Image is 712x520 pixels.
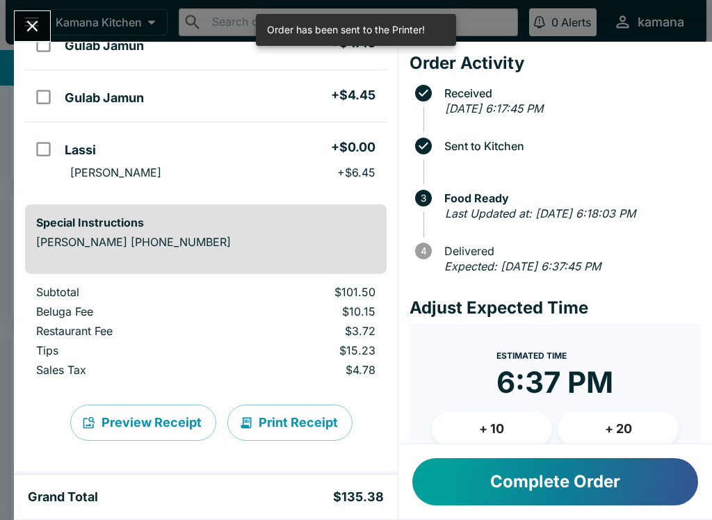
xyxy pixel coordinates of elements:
h6: Special Instructions [36,216,375,229]
button: + 10 [432,412,553,446]
table: orders table [25,285,387,382]
time: 6:37 PM [496,364,613,400]
h4: Order Activity [410,53,701,74]
span: Estimated Time [496,350,567,361]
h5: $135.38 [333,489,384,505]
h5: + $4.45 [331,87,375,104]
p: $4.78 [235,363,375,377]
span: Food Ready [437,192,701,204]
span: Delivered [437,245,701,257]
h4: Adjust Expected Time [410,298,701,318]
p: Beluga Fee [36,304,213,318]
p: Subtotal [36,285,213,299]
p: Restaurant Fee [36,324,213,338]
button: Close [15,11,50,41]
p: $3.72 [235,324,375,338]
p: Tips [36,343,213,357]
button: Print Receipt [227,405,353,441]
button: Complete Order [412,458,698,505]
button: Preview Receipt [70,405,216,441]
p: [PERSON_NAME] [70,165,161,179]
span: Sent to Kitchen [437,140,701,152]
p: Sales Tax [36,363,213,377]
em: Last Updated at: [DATE] 6:18:03 PM [445,206,636,220]
h5: + $0.00 [331,139,375,156]
span: Received [437,87,701,99]
text: 4 [420,245,426,257]
p: [PERSON_NAME] [PHONE_NUMBER] [36,235,375,249]
button: + 20 [558,412,679,446]
p: $15.23 [235,343,375,357]
h5: Gulab Jamun [65,38,144,54]
h5: Gulab Jamun [65,90,144,106]
p: $10.15 [235,304,375,318]
em: [DATE] 6:17:45 PM [445,101,543,115]
p: + $6.45 [337,165,375,179]
h5: Lassi [65,142,96,159]
em: Expected: [DATE] 6:37:45 PM [444,259,601,273]
div: Order has been sent to the Printer! [267,18,425,42]
h5: Grand Total [28,489,98,505]
text: 3 [421,193,426,204]
p: $101.50 [235,285,375,299]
